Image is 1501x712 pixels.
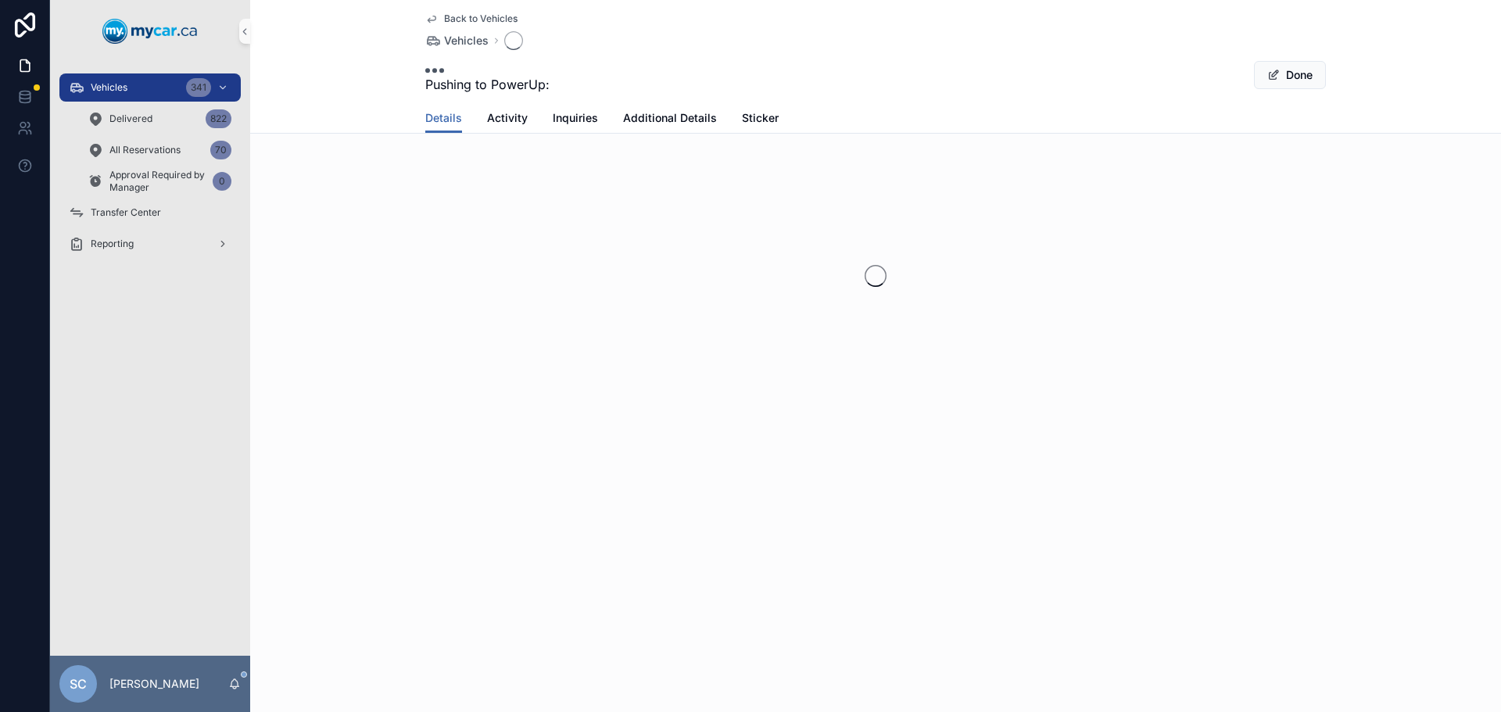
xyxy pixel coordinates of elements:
[186,78,211,97] div: 341
[59,230,241,258] a: Reporting
[553,110,598,126] span: Inquiries
[206,109,231,128] div: 822
[78,105,241,133] a: Delivered822
[742,110,779,126] span: Sticker
[50,63,250,278] div: scrollable content
[623,104,717,135] a: Additional Details
[425,33,489,48] a: Vehicles
[91,238,134,250] span: Reporting
[109,676,199,692] p: [PERSON_NAME]
[444,13,518,25] span: Back to Vehicles
[425,75,550,94] span: Pushing to PowerUp:
[742,104,779,135] a: Sticker
[213,172,231,191] div: 0
[78,136,241,164] a: All Reservations70
[78,167,241,195] a: Approval Required by Manager0
[1254,61,1326,89] button: Done
[487,110,528,126] span: Activity
[425,13,518,25] a: Back to Vehicles
[425,110,462,126] span: Details
[91,81,127,94] span: Vehicles
[70,674,87,693] span: SC
[444,33,489,48] span: Vehicles
[109,169,206,194] span: Approval Required by Manager
[109,113,152,125] span: Delivered
[102,19,198,44] img: App logo
[91,206,161,219] span: Transfer Center
[487,104,528,135] a: Activity
[553,104,598,135] a: Inquiries
[59,73,241,102] a: Vehicles341
[109,144,181,156] span: All Reservations
[210,141,231,159] div: 70
[623,110,717,126] span: Additional Details
[425,104,462,134] a: Details
[59,199,241,227] a: Transfer Center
